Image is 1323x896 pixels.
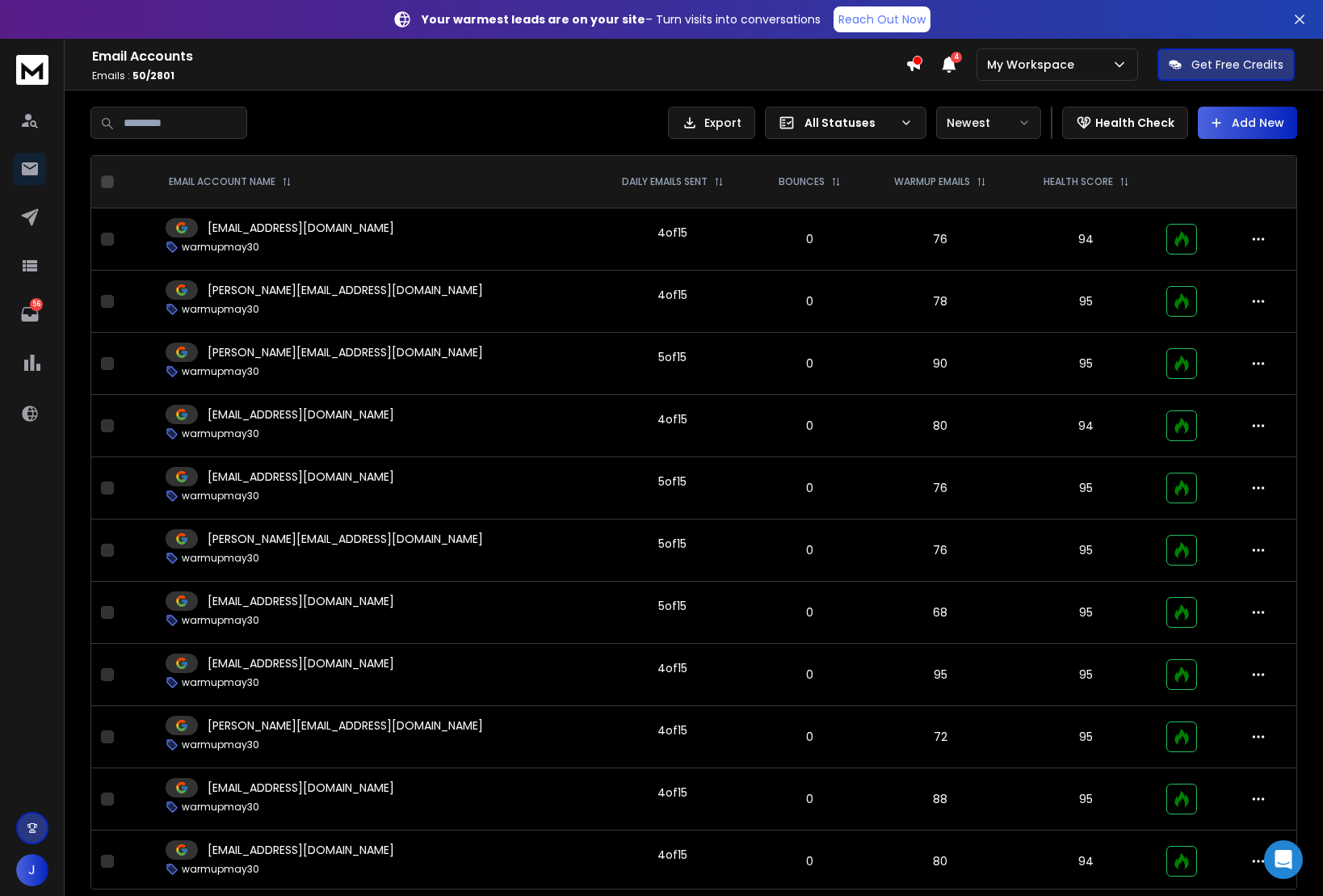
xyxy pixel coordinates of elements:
[182,801,259,814] p: warmupmay30
[1015,644,1157,706] td: 95
[763,729,855,745] p: 0
[657,785,687,801] div: 4 of 15
[208,531,483,547] p: [PERSON_NAME][EMAIL_ADDRESS][DOMAIN_NAME]
[1015,457,1157,520] td: 95
[182,490,259,503] p: warmupmay30
[834,6,930,32] a: Reach Out Now
[866,706,1015,768] td: 72
[866,208,1015,271] td: 76
[1157,48,1295,81] button: Get Free Credits
[30,298,43,311] p: 56
[657,225,687,241] div: 4 of 15
[763,791,855,807] p: 0
[866,395,1015,457] td: 80
[866,457,1015,520] td: 76
[208,842,394,858] p: [EMAIL_ADDRESS][DOMAIN_NAME]
[1044,175,1113,188] p: HEALTH SCORE
[1095,115,1174,131] p: Health Check
[763,418,855,434] p: 0
[208,593,394,609] p: [EMAIL_ADDRESS][DOMAIN_NAME]
[1264,840,1303,879] div: Open Intercom Messenger
[1198,107,1297,139] button: Add New
[182,552,259,565] p: warmupmay30
[763,355,855,372] p: 0
[422,11,645,27] strong: Your warmest leads are on your site
[987,57,1081,73] p: My Workspace
[182,365,259,378] p: warmupmay30
[1015,582,1157,644] td: 95
[866,831,1015,893] td: 80
[763,293,855,309] p: 0
[657,722,687,738] div: 4 of 15
[866,333,1015,395] td: 90
[658,598,687,614] div: 5 of 15
[804,115,893,131] p: All Statuses
[838,11,926,27] p: Reach Out Now
[1015,395,1157,457] td: 94
[866,644,1015,706] td: 95
[208,469,394,485] p: [EMAIL_ADDRESS][DOMAIN_NAME]
[763,542,855,558] p: 0
[1015,831,1157,893] td: 94
[182,303,259,316] p: warmupmay30
[866,768,1015,831] td: 88
[779,175,825,188] p: BOUNCES
[422,11,821,27] p: – Turn visits into conversations
[658,536,687,552] div: 5 of 15
[657,411,687,427] div: 4 of 15
[132,69,174,82] span: 50 / 2801
[1015,768,1157,831] td: 95
[16,854,48,886] button: J
[936,107,1041,139] button: Newest
[169,175,292,188] div: EMAIL ACCOUNT NAME
[658,349,687,365] div: 5 of 15
[182,241,259,254] p: warmupmay30
[866,520,1015,582] td: 76
[763,853,855,869] p: 0
[208,655,394,671] p: [EMAIL_ADDRESS][DOMAIN_NAME]
[16,55,48,85] img: logo
[1015,208,1157,271] td: 94
[182,863,259,876] p: warmupmay30
[951,52,962,63] span: 4
[622,175,708,188] p: DAILY EMAILS SENT
[763,231,855,247] p: 0
[894,175,970,188] p: WARMUP EMAILS
[182,614,259,627] p: warmupmay30
[1015,706,1157,768] td: 95
[657,660,687,676] div: 4 of 15
[92,47,905,66] h1: Email Accounts
[208,406,394,423] p: [EMAIL_ADDRESS][DOMAIN_NAME]
[668,107,755,139] button: Export
[208,220,394,236] p: [EMAIL_ADDRESS][DOMAIN_NAME]
[1191,57,1283,73] p: Get Free Credits
[763,480,855,496] p: 0
[182,738,259,751] p: warmupmay30
[657,287,687,303] div: 4 of 15
[866,271,1015,333] td: 78
[1062,107,1188,139] button: Health Check
[763,604,855,620] p: 0
[208,717,483,734] p: [PERSON_NAME][EMAIL_ADDRESS][DOMAIN_NAME]
[763,667,855,683] p: 0
[208,282,483,298] p: [PERSON_NAME][EMAIL_ADDRESS][DOMAIN_NAME]
[14,298,46,330] a: 56
[182,427,259,440] p: warmupmay30
[658,473,687,490] div: 5 of 15
[1015,271,1157,333] td: 95
[208,780,394,796] p: [EMAIL_ADDRESS][DOMAIN_NAME]
[1015,333,1157,395] td: 95
[92,69,905,82] p: Emails :
[182,676,259,689] p: warmupmay30
[866,582,1015,644] td: 68
[208,344,483,360] p: [PERSON_NAME][EMAIL_ADDRESS][DOMAIN_NAME]
[1015,520,1157,582] td: 95
[657,847,687,863] div: 4 of 15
